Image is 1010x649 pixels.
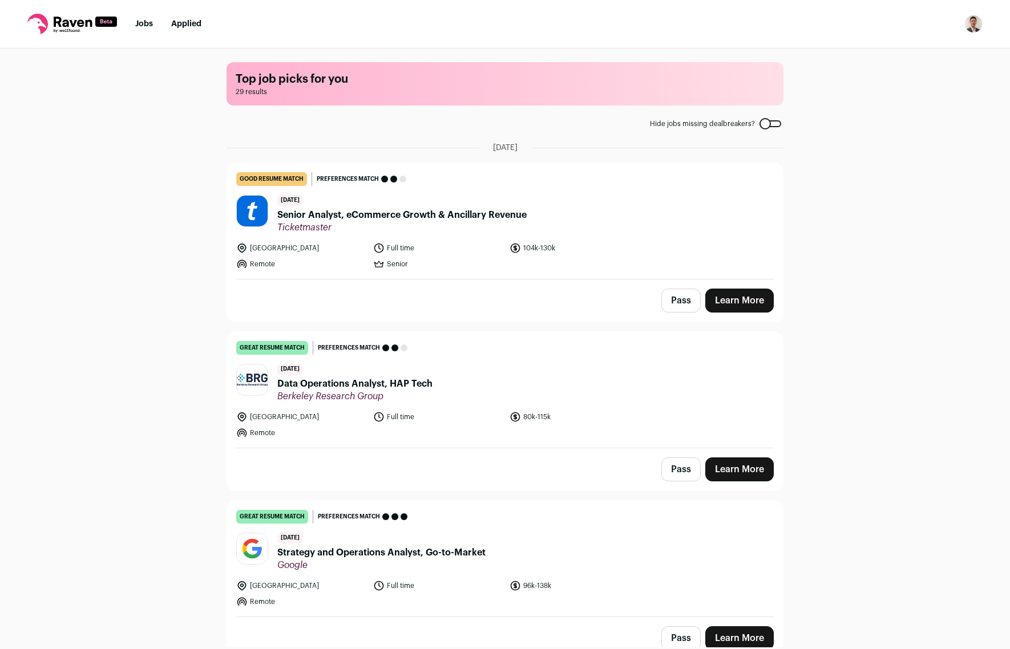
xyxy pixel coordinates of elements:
[171,20,201,28] a: Applied
[510,411,640,423] li: 80k-115k
[237,374,268,386] img: cce4ad53253aa715e16ca8383ea65553e94347b48515774f9484b2a5d11b5e7e.jpg
[227,163,783,279] a: good resume match Preferences match [DATE] Senior Analyst, eCommerce Growth & Ancillary Revenue T...
[373,258,503,270] li: Senior
[493,142,518,153] span: [DATE]
[964,15,983,33] img: 10186782-medium_jpg
[650,119,755,128] span: Hide jobs missing dealbreakers?
[236,87,774,96] span: 29 results
[373,242,503,254] li: Full time
[705,457,774,481] a: Learn More
[661,289,701,313] button: Pass
[510,242,640,254] li: 104k-130k
[277,222,527,233] span: Ticketmaster
[277,559,486,571] span: Google
[237,533,268,564] img: 8d2c6156afa7017e60e680d3937f8205e5697781b6c771928cb24e9df88505de.jpg
[277,377,433,391] span: Data Operations Analyst, HAP Tech
[277,195,303,206] span: [DATE]
[661,457,701,481] button: Pass
[227,501,783,616] a: great resume match Preferences match [DATE] Strategy and Operations Analyst, Go-to-Market Google ...
[277,533,303,543] span: [DATE]
[277,391,433,402] span: Berkeley Research Group
[227,332,783,448] a: great resume match Preferences match [DATE] Data Operations Analyst, HAP Tech Berkeley Research G...
[236,341,308,355] div: great resume match
[236,172,307,186] div: good resume match
[373,411,503,423] li: Full time
[705,289,774,313] a: Learn More
[135,20,153,28] a: Jobs
[236,258,366,270] li: Remote
[510,580,640,591] li: 96k-138k
[277,546,486,559] span: Strategy and Operations Analyst, Go-to-Market
[236,427,366,439] li: Remote
[236,411,366,423] li: [GEOGRAPHIC_DATA]
[236,510,308,524] div: great resume match
[236,242,366,254] li: [GEOGRAPHIC_DATA]
[373,580,503,591] li: Full time
[277,364,303,375] span: [DATE]
[237,196,268,226] img: 0b067fe3eb356432afaf9c3ac9ed99514e889f7b1b02c53290f1886fb2cf3dc7.jpg
[318,342,380,354] span: Preferences match
[236,580,366,591] li: [GEOGRAPHIC_DATA]
[277,208,527,222] span: Senior Analyst, eCommerce Growth & Ancillary Revenue
[317,173,379,185] span: Preferences match
[236,596,366,607] li: Remote
[318,511,380,522] span: Preferences match
[964,15,983,33] button: Open dropdown
[236,71,774,87] h1: Top job picks for you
